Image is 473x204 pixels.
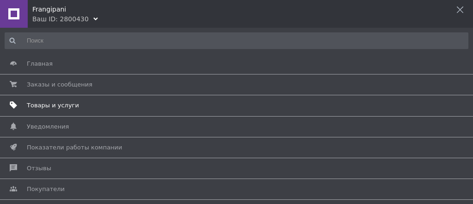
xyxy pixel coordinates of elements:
[5,32,468,49] input: Поиск
[27,80,92,89] span: Заказы и сообщения
[32,14,89,24] div: Ваш ID: 2800430
[27,60,53,68] span: Главная
[27,143,122,152] span: Показатели работы компании
[27,185,65,193] span: Покупатели
[27,164,51,173] span: Отзывы
[27,123,69,131] span: Уведомления
[27,101,79,110] span: Товары и услуги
